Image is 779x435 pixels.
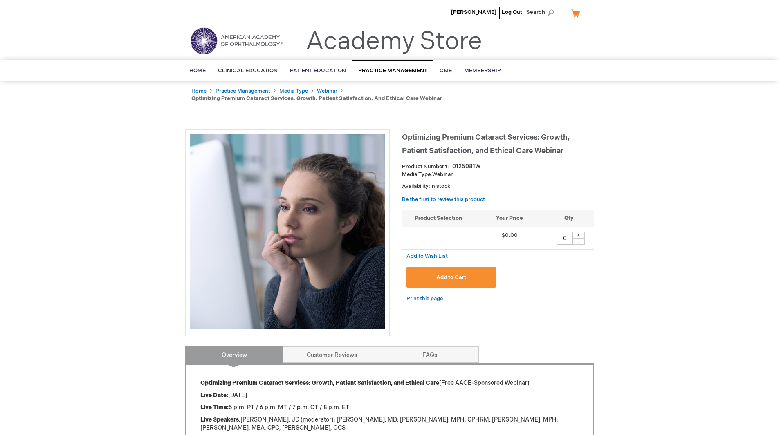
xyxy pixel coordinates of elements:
[406,252,448,259] a: Add to Wish List
[406,294,443,304] a: Print this page
[200,391,579,399] p: [DATE]
[218,67,278,74] span: Clinical Education
[200,404,579,412] p: 5 p.m. PT / 6 p.m. MT / 7 p.m. CT / 8 p.m. ET
[402,183,594,190] p: Availability:
[452,163,480,171] div: 0125081W
[502,9,522,16] a: Log Out
[216,88,270,94] a: Practice Management
[440,67,452,74] span: CME
[191,95,442,102] strong: Optimizing Premium Cataract Services: Growth, Patient Satisfaction, and Ethical Care Webinar
[189,67,206,74] span: Home
[475,227,544,249] td: $0.00
[185,346,283,363] a: Overview
[190,134,385,329] img: Optimizing Premium Cataract Services: Growth, Patient Satisfaction, and Ethical Care Webinar
[200,416,579,432] p: [PERSON_NAME], JD (moderator); [PERSON_NAME], MD; [PERSON_NAME], MPH, CPHRM; [PERSON_NAME], MPH; ...
[430,183,450,190] span: In stock
[381,346,479,363] a: FAQs
[557,232,573,245] input: Qty
[283,346,381,363] a: Customer Reviews
[436,274,466,281] span: Add to Cart
[402,163,449,170] strong: Product Number
[200,379,439,386] strong: Optimizing Premium Cataract Services: Growth, Patient Satisfaction, and Ethical Care
[358,67,427,74] span: Practice Management
[544,210,594,227] th: Qty
[290,67,346,74] span: Patient Education
[200,379,579,387] p: (Free AAOE-Sponsored Webinar)
[572,238,585,245] div: -
[464,67,501,74] span: Membership
[526,4,557,20] span: Search
[402,210,475,227] th: Product Selection
[402,171,432,178] strong: Media Type:
[402,196,485,203] a: Be the first to review this product
[406,267,496,288] button: Add to Cart
[200,392,228,399] strong: Live Date:
[279,88,308,94] a: Media Type
[402,171,594,178] p: Webinar
[200,404,229,411] strong: Live Time:
[572,232,585,239] div: +
[475,210,544,227] th: Your Price
[200,416,240,423] strong: Live Speakers:
[402,133,570,155] span: Optimizing Premium Cataract Services: Growth, Patient Satisfaction, and Ethical Care Webinar
[317,88,337,94] a: Webinar
[451,9,496,16] a: [PERSON_NAME]
[306,27,482,56] a: Academy Store
[191,88,207,94] a: Home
